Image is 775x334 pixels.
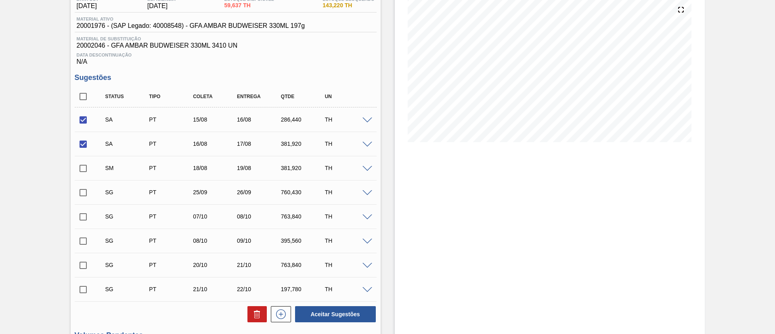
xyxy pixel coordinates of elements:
span: Material de Substituição [77,36,375,41]
div: Pedido de Transferência [147,165,196,171]
div: 07/10/2025 [191,213,240,220]
span: Material ativo [77,17,305,21]
div: 17/08/2025 [235,141,284,147]
div: 381,920 [279,165,328,171]
div: TH [323,262,372,268]
div: TH [323,189,372,195]
span: 20001976 - (SAP Legado: 40008548) - GFA AMBAR BUDWEISER 330ML 197g [77,22,305,29]
div: 22/10/2025 [235,286,284,292]
div: Sugestão Criada [103,286,152,292]
div: Pedido de Transferência [147,286,196,292]
div: TH [323,213,372,220]
h3: Sugestões [75,74,377,82]
div: 08/10/2025 [235,213,284,220]
div: N/A [75,49,377,65]
div: Excluir Sugestões [243,306,267,322]
div: 26/09/2025 [235,189,284,195]
span: 143,220 TH [323,2,374,8]
div: Sugestão Alterada [103,141,152,147]
div: 19/08/2025 [235,165,284,171]
div: 20/10/2025 [191,262,240,268]
div: Sugestão Criada [103,237,152,244]
div: Status [103,94,152,99]
div: Pedido de Transferência [147,213,196,220]
div: Pedido de Transferência [147,189,196,195]
div: 286,440 [279,116,328,123]
div: 763,840 [279,213,328,220]
div: 25/09/2025 [191,189,240,195]
div: Nova sugestão [267,306,291,322]
button: Aceitar Sugestões [295,306,376,322]
div: 395,560 [279,237,328,244]
span: 59,637 TH [224,2,274,8]
div: Pedido de Transferência [147,262,196,268]
div: 197,780 [279,286,328,292]
div: UN [323,94,372,99]
div: 760,430 [279,189,328,195]
div: Sugestão Manual [103,165,152,171]
div: 16/08/2025 [191,141,240,147]
div: Sugestão Criada [103,189,152,195]
div: Entrega [235,94,284,99]
div: 763,840 [279,262,328,268]
span: Data Descontinuação [77,53,375,57]
div: 21/10/2025 [235,262,284,268]
div: Qtde [279,94,328,99]
div: TH [323,141,372,147]
div: Pedido de Transferência [147,116,196,123]
div: Coleta [191,94,240,99]
div: 16/08/2025 [235,116,284,123]
div: 18/08/2025 [191,165,240,171]
div: Pedido de Transferência [147,141,196,147]
div: 381,920 [279,141,328,147]
div: 08/10/2025 [191,237,240,244]
span: 20002046 - GFA AMBAR BUDWEISER 330ML 3410 UN [77,42,375,49]
div: TH [323,237,372,244]
span: [DATE] [77,2,99,10]
div: Pedido de Transferência [147,237,196,244]
div: TH [323,116,372,123]
div: 15/08/2025 [191,116,240,123]
div: Sugestão Criada [103,262,152,268]
div: Sugestão Criada [103,213,152,220]
span: [DATE] [147,2,176,10]
div: TH [323,165,372,171]
div: Sugestão Alterada [103,116,152,123]
div: TH [323,286,372,292]
div: Tipo [147,94,196,99]
div: 09/10/2025 [235,237,284,244]
div: Aceitar Sugestões [291,305,377,323]
div: 21/10/2025 [191,286,240,292]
